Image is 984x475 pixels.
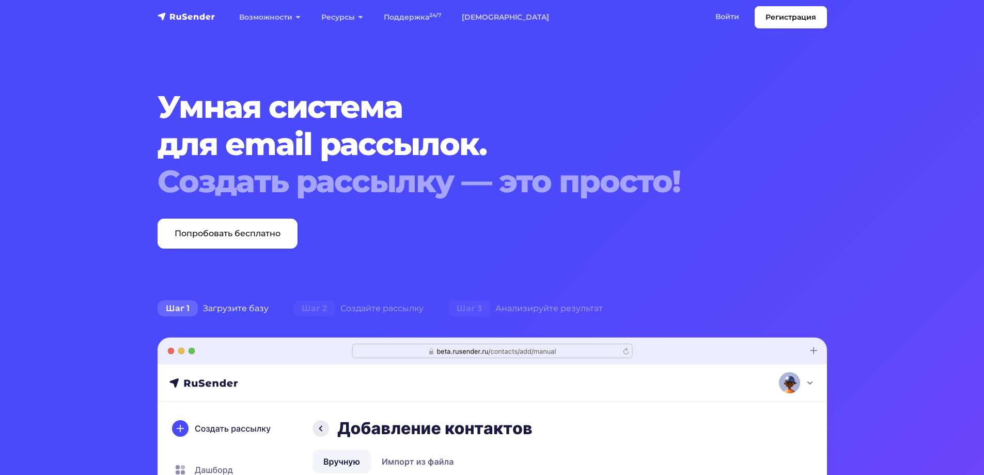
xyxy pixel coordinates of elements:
[158,219,298,249] a: Попробовать бесплатно
[281,298,436,319] div: Создайте рассылку
[755,6,827,28] a: Регистрация
[158,163,770,200] div: Создать рассылку — это просто!
[436,298,615,319] div: Анализируйте результат
[158,11,215,22] img: RuSender
[373,7,451,28] a: Поддержка24/7
[293,300,335,317] span: Шаг 2
[451,7,559,28] a: [DEMOGRAPHIC_DATA]
[311,7,373,28] a: Ресурсы
[448,300,490,317] span: Шаг 3
[158,300,198,317] span: Шаг 1
[429,12,441,19] sup: 24/7
[145,298,281,319] div: Загрузите базу
[158,88,770,200] h1: Умная система для email рассылок.
[229,7,311,28] a: Возможности
[705,6,749,27] a: Войти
